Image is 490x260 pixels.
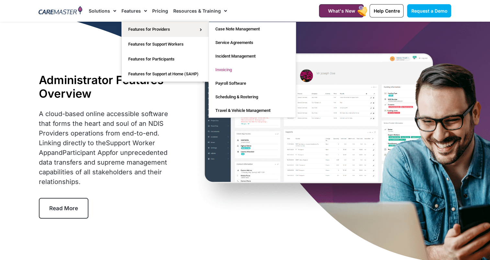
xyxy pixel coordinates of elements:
[49,205,78,211] span: Read More
[121,22,209,82] ul: Features
[328,8,355,14] span: What's New
[209,90,296,104] a: Scheduling & Rostering
[319,4,364,17] a: What's New
[209,77,296,90] a: Payroll Software
[370,4,404,17] a: Help Centre
[407,4,451,17] a: Request a Demo
[122,52,209,67] a: Features for Participants
[209,36,296,49] a: Service Agreements
[411,8,447,14] span: Request a Demo
[39,73,179,100] h1: Administrator Features Overview
[209,22,296,118] ul: Features for Providers
[122,67,209,81] a: Features for Support at Home (SAHP)
[209,22,296,36] a: Case Note Management
[209,49,296,63] a: Incident Management
[39,110,168,186] span: A cloud-based online accessible software that forms the heart and soul of an NDIS Providers opera...
[122,22,209,37] a: Features for Providers
[209,104,296,117] a: Travel & Vehicle Management
[39,6,82,16] img: CareMaster Logo
[209,63,296,77] a: Invoicing
[39,198,88,219] a: Read More
[373,8,400,14] span: Help Centre
[122,37,209,52] a: Features for Support Workers
[63,149,110,157] a: Participant App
